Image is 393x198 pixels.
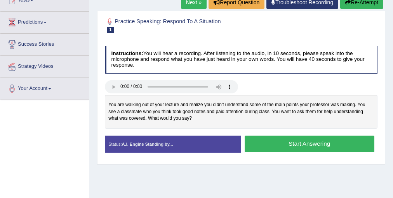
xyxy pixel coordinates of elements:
a: Success Stories [0,34,89,53]
div: You are walking out of your lecture and realize you didn't understand some of the main points you... [105,95,378,129]
a: Your Account [0,78,89,97]
h2: Practice Speaking: Respond To A Situation [105,17,274,33]
b: Instructions: [111,50,143,56]
button: Start Answering [245,136,374,152]
h4: You will hear a recording. After listening to the audio, in 10 seconds, please speak into the mic... [105,46,378,74]
div: Status: [105,136,241,153]
a: Predictions [0,12,89,31]
a: Strategy Videos [0,56,89,75]
strong: A.I. Engine Standing by... [122,142,173,146]
span: 1 [107,27,114,33]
